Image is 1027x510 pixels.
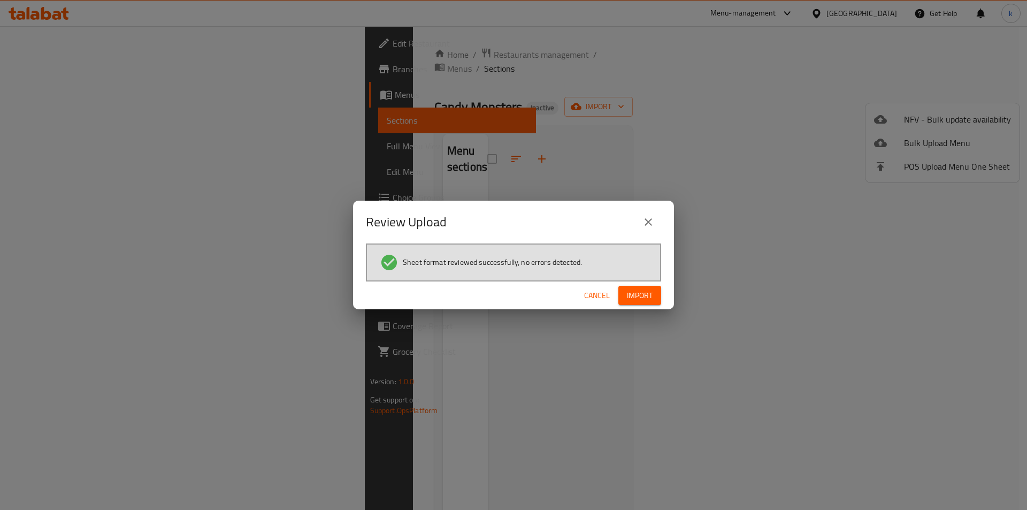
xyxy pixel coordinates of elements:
[635,209,661,235] button: close
[366,214,447,231] h2: Review Upload
[627,289,653,302] span: Import
[580,286,614,306] button: Cancel
[584,289,610,302] span: Cancel
[618,286,661,306] button: Import
[403,257,582,268] span: Sheet format reviewed successfully, no errors detected.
